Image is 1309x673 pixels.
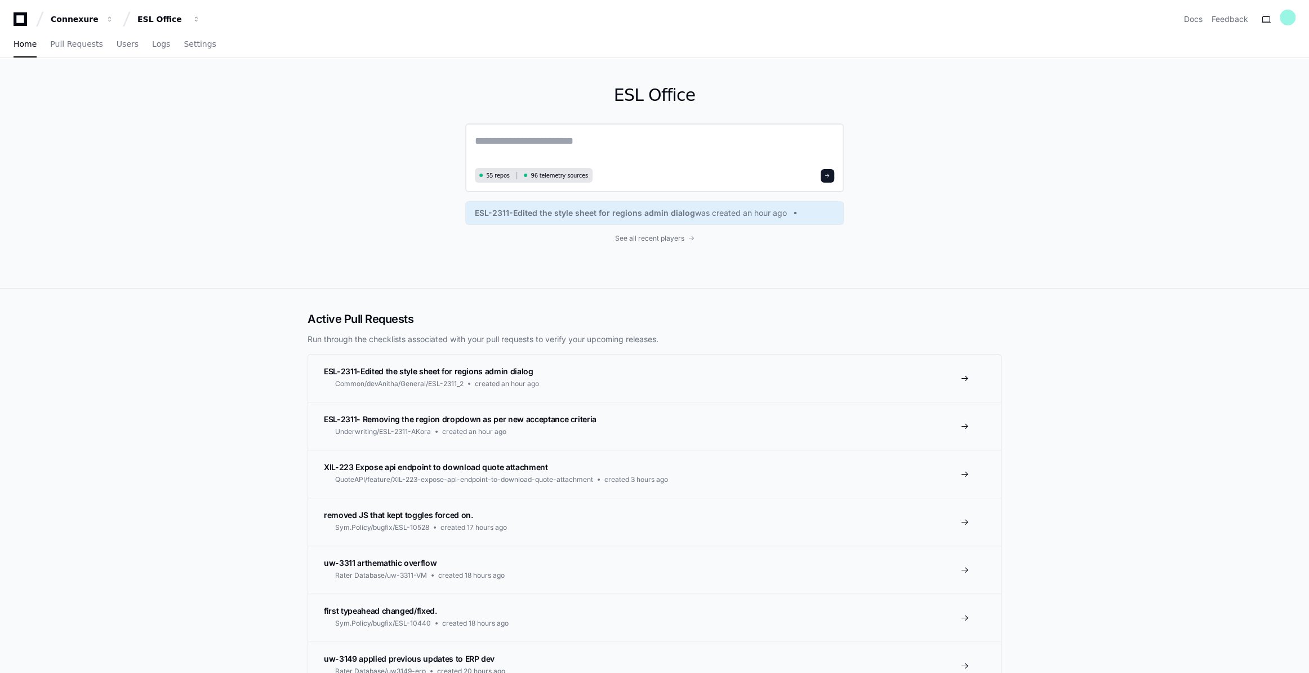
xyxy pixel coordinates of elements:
[335,523,429,532] span: Sym.Policy/bugfix/ESL-10528
[465,234,844,243] a: See all recent players
[152,41,170,47] span: Logs
[133,9,205,29] button: ESL Office
[1212,14,1248,25] button: Feedback
[335,619,431,628] span: Sym.Policy/bugfix/ESL-10440
[335,379,464,388] span: Common/devAnitha/General/ESL-2311_2
[117,32,139,57] a: Users
[475,207,834,219] a: ESL-2311-Edited the style sheet for regions admin dialogwas created an hour ago
[51,14,99,25] div: Connexure
[46,9,118,29] button: Connexure
[440,523,507,532] span: created 17 hours ago
[615,234,684,243] span: See all recent players
[137,14,186,25] div: ESL Office
[442,619,509,628] span: created 18 hours ago
[438,571,505,580] span: created 18 hours ago
[308,498,1001,546] a: removed JS that kept toggles forced on.Sym.Policy/bugfix/ESL-10528created 17 hours ago
[475,379,539,388] span: created an hour ago
[324,414,596,424] span: ESL-2311- Removing the region dropdown as per new acceptance criteria
[308,311,1001,327] h2: Active Pull Requests
[475,207,695,219] span: ESL-2311-Edited the style sheet for regions admin dialog
[308,594,1001,641] a: first typeahead changed/fixed.Sym.Policy/bugfix/ESL-10440created 18 hours ago
[324,654,495,663] span: uw-3149 applied previous updates to ERP dev
[442,427,506,436] span: created an hour ago
[308,450,1001,498] a: XIL-223 Expose api endpoint to download quote attachmentQuoteAPI/feature/XIL-223-expose-api-endpo...
[50,41,103,47] span: Pull Requests
[324,606,437,616] span: first typeahead changed/fixed.
[50,32,103,57] a: Pull Requests
[465,85,844,105] h1: ESL Office
[184,41,216,47] span: Settings
[324,558,437,568] span: uw-3311 arthemathic overflow
[308,334,1001,345] p: Run through the checklists associated with your pull requests to verify your upcoming releases.
[335,571,427,580] span: Rater Database/uw-3311-VM
[695,207,787,219] span: was created an hour ago
[324,462,547,472] span: XIL-223 Expose api endpoint to download quote attachment
[486,171,510,180] span: 55 repos
[308,546,1001,594] a: uw-3311 arthemathic overflowRater Database/uw-3311-VMcreated 18 hours ago
[335,475,593,484] span: QuoteAPI/feature/XIL-223-expose-api-endpoint-to-download-quote-attachment
[604,475,668,484] span: created 3 hours ago
[152,32,170,57] a: Logs
[308,402,1001,450] a: ESL-2311- Removing the region dropdown as per new acceptance criteriaUnderwriting/ESL-2311-AKorac...
[531,171,587,180] span: 96 telemetry sources
[324,510,473,520] span: removed JS that kept toggles forced on.
[14,32,37,57] a: Home
[1184,14,1203,25] a: Docs
[184,32,216,57] a: Settings
[308,355,1001,402] a: ESL-2311-Edited the style sheet for regions admin dialogCommon/devAnitha/General/ESL-2311_2create...
[117,41,139,47] span: Users
[14,41,37,47] span: Home
[335,427,431,436] span: Underwriting/ESL-2311-AKora
[324,366,533,376] span: ESL-2311-Edited the style sheet for regions admin dialog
